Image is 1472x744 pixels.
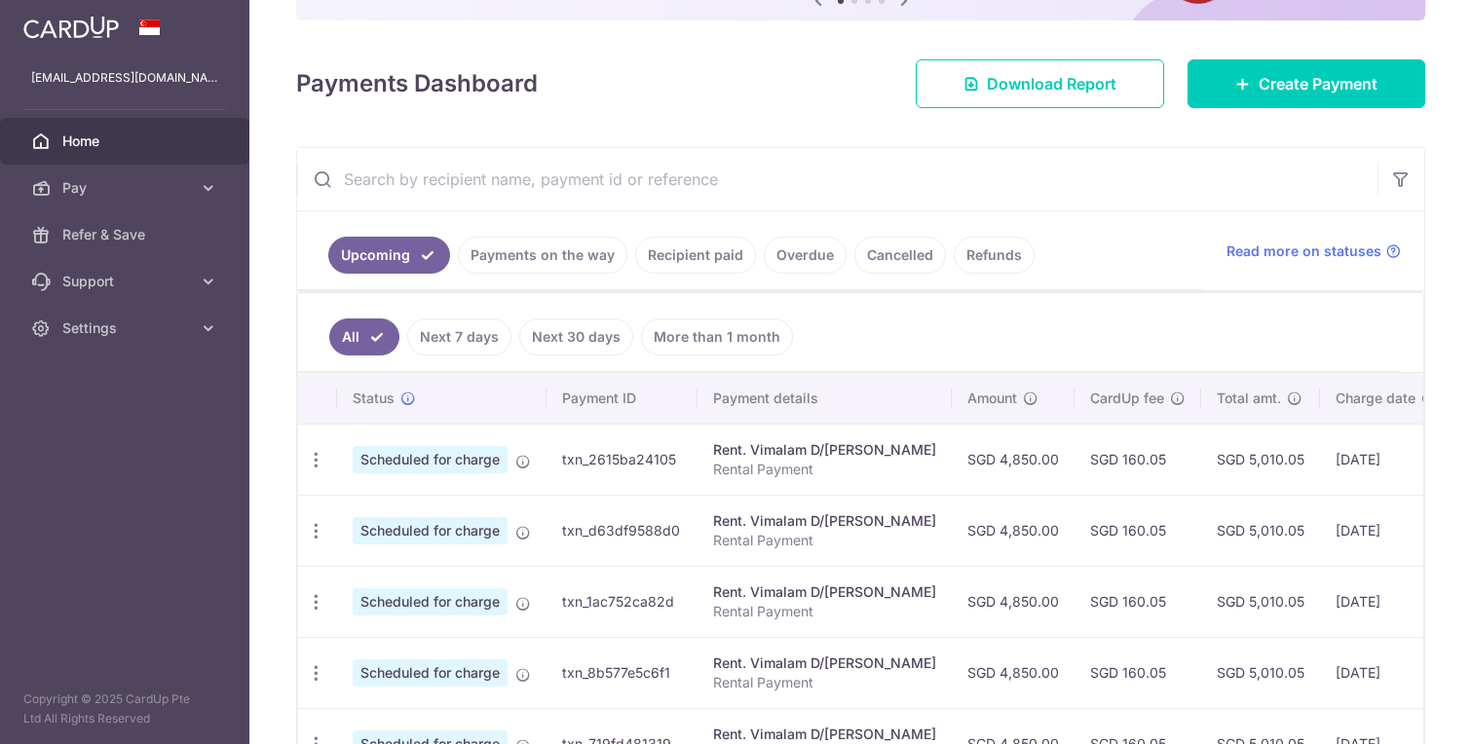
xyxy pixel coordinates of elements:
[954,237,1035,274] a: Refunds
[353,588,508,615] span: Scheduled for charge
[547,566,698,637] td: txn_1ac752ca82d
[1075,637,1201,708] td: SGD 160.05
[1201,424,1320,495] td: SGD 5,010.05
[952,566,1075,637] td: SGD 4,850.00
[952,495,1075,566] td: SGD 4,850.00
[1090,389,1164,408] span: CardUp fee
[713,673,936,692] p: Rental Payment
[713,511,936,531] div: Rent. Vimalam D/[PERSON_NAME]
[1227,242,1401,261] a: Read more on statuses
[458,237,627,274] a: Payments on the way
[1075,495,1201,566] td: SGD 160.05
[62,318,191,338] span: Settings
[353,446,508,473] span: Scheduled for charge
[62,131,191,151] span: Home
[713,460,936,479] p: Rental Payment
[407,318,511,355] a: Next 7 days
[353,389,395,408] span: Status
[62,178,191,198] span: Pay
[547,424,698,495] td: txn_2615ba24105
[1201,566,1320,637] td: SGD 5,010.05
[353,517,508,544] span: Scheduled for charge
[296,66,538,101] h4: Payments Dashboard
[916,59,1164,108] a: Download Report
[353,659,508,687] span: Scheduled for charge
[764,237,847,274] a: Overdue
[635,237,756,274] a: Recipient paid
[952,424,1075,495] td: SGD 4,850.00
[967,389,1017,408] span: Amount
[713,653,936,673] div: Rent. Vimalam D/[PERSON_NAME]
[1336,389,1415,408] span: Charge date
[1201,637,1320,708] td: SGD 5,010.05
[1217,389,1281,408] span: Total amt.
[1259,72,1378,95] span: Create Payment
[1320,566,1453,637] td: [DATE]
[62,225,191,244] span: Refer & Save
[62,272,191,291] span: Support
[1201,495,1320,566] td: SGD 5,010.05
[31,68,218,88] p: [EMAIL_ADDRESS][DOMAIN_NAME]
[1075,424,1201,495] td: SGD 160.05
[987,72,1116,95] span: Download Report
[328,237,450,274] a: Upcoming
[297,148,1378,210] input: Search by recipient name, payment id or reference
[329,318,399,355] a: All
[713,725,936,744] div: Rent. Vimalam D/[PERSON_NAME]
[952,637,1075,708] td: SGD 4,850.00
[519,318,633,355] a: Next 30 days
[854,237,946,274] a: Cancelled
[713,582,936,602] div: Rent. Vimalam D/[PERSON_NAME]
[698,373,952,424] th: Payment details
[23,16,119,39] img: CardUp
[1075,566,1201,637] td: SGD 160.05
[713,531,936,550] p: Rental Payment
[1320,495,1453,566] td: [DATE]
[547,637,698,708] td: txn_8b577e5c6f1
[547,495,698,566] td: txn_d63df9588d0
[1188,59,1425,108] a: Create Payment
[641,318,793,355] a: More than 1 month
[1320,424,1453,495] td: [DATE]
[713,602,936,621] p: Rental Payment
[1227,242,1381,261] span: Read more on statuses
[547,373,698,424] th: Payment ID
[1320,637,1453,708] td: [DATE]
[713,440,936,460] div: Rent. Vimalam D/[PERSON_NAME]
